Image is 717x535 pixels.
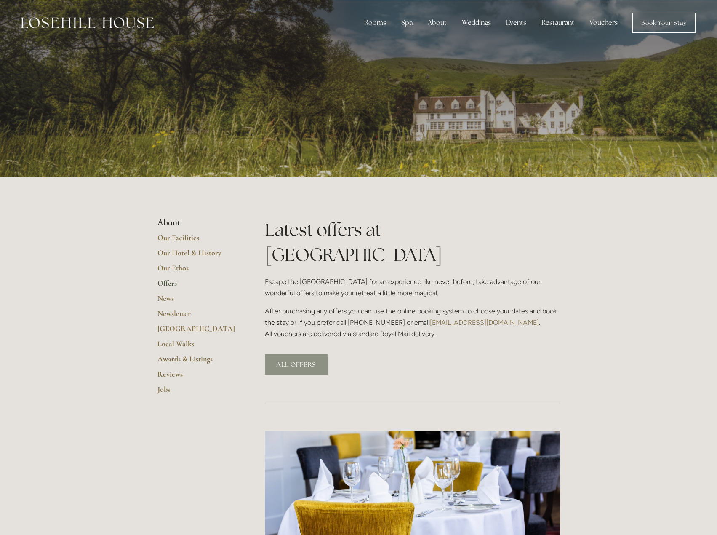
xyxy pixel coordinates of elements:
a: Offers [157,278,238,294]
div: Restaurant [535,14,581,31]
a: [GEOGRAPHIC_DATA] [157,324,238,339]
a: Newsletter [157,309,238,324]
a: Vouchers [583,14,624,31]
a: Our Facilities [157,233,238,248]
p: After purchasing any offers you can use the online booking system to choose your dates and book t... [265,305,560,340]
a: ALL OFFERS [265,354,328,375]
a: Book Your Stay [632,13,696,33]
div: Rooms [357,14,393,31]
a: Our Ethos [157,263,238,278]
a: Jobs [157,385,238,400]
a: Our Hotel & History [157,248,238,263]
a: Reviews [157,369,238,385]
h1: Latest offers at [GEOGRAPHIC_DATA] [265,217,560,267]
a: [EMAIL_ADDRESS][DOMAIN_NAME] [430,318,539,326]
p: Escape the [GEOGRAPHIC_DATA] for an experience like never before, take advantage of our wonderful... [265,276,560,299]
a: Awards & Listings [157,354,238,369]
img: Losehill House [21,17,154,28]
div: Spa [394,14,419,31]
li: About [157,217,238,228]
div: Events [499,14,533,31]
div: Weddings [455,14,498,31]
a: Local Walks [157,339,238,354]
div: About [421,14,453,31]
a: News [157,294,238,309]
